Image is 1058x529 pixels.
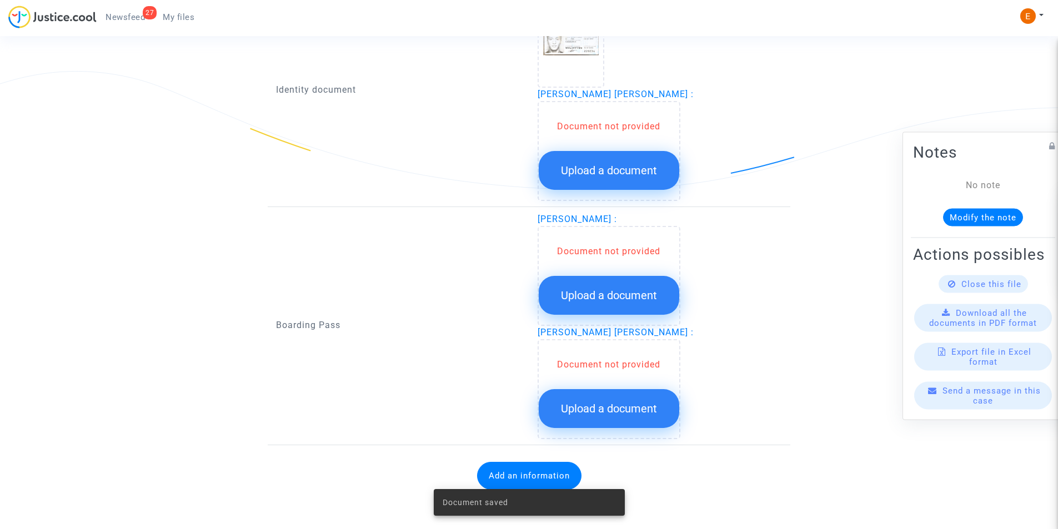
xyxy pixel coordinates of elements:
span: Upload a document [561,289,657,302]
span: Download all the documents in PDF format [929,308,1037,328]
span: [PERSON_NAME] [PERSON_NAME] : [538,327,694,337]
p: Identity document [276,83,521,97]
img: jc-logo.svg [8,6,97,28]
div: No note [930,178,1036,192]
h2: Notes [913,142,1053,162]
span: Export file in Excel format [951,346,1031,366]
span: Document saved [443,497,508,508]
img: ACg8ocIeiFvHKe4dA5oeRFd_CiCnuxWUEc1A2wYhRJE3TTWt=s96-c [1020,8,1036,24]
div: 27 [143,6,157,19]
button: Modify the note [943,208,1023,226]
p: Boarding Pass [276,318,521,332]
span: [PERSON_NAME] : [538,214,617,224]
span: Upload a document [561,402,657,415]
h2: Actions possibles [913,244,1053,264]
button: Upload a document [539,389,679,428]
span: My files [163,12,194,22]
span: Newsfeed [106,12,145,22]
button: Upload a document [539,276,679,315]
div: Document not provided [539,120,679,133]
span: Close this file [961,279,1021,289]
div: Document not provided [539,358,679,371]
a: 27Newsfeed [97,9,154,26]
span: [PERSON_NAME] [PERSON_NAME] : [538,89,694,99]
span: Upload a document [561,164,657,177]
button: Upload a document [539,151,679,190]
button: Add an information [477,462,581,490]
div: Document not provided [539,245,679,258]
span: Send a message in this case [942,385,1041,405]
a: My files [154,9,203,26]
